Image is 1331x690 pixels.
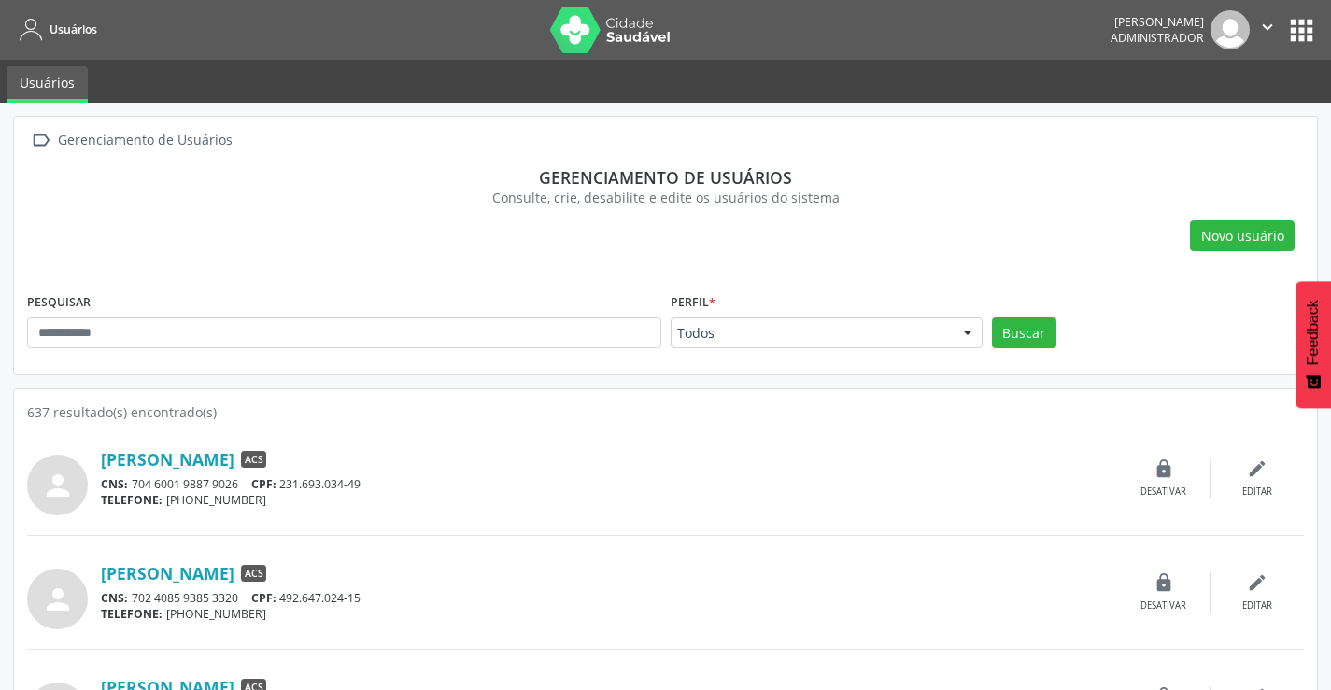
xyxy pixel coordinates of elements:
span: Administrador [1111,30,1204,46]
div: 637 resultado(s) encontrado(s) [27,402,1304,422]
button: Feedback - Mostrar pesquisa [1296,281,1331,408]
div: [PERSON_NAME] [1111,14,1204,30]
i: lock [1154,458,1174,479]
div: [PHONE_NUMBER] [101,606,1117,622]
span: CPF: [251,590,276,606]
i: person [41,583,75,616]
div: Consulte, crie, desabilite e edite os usuários do sistema [40,188,1291,207]
span: TELEFONE: [101,492,163,508]
a: Usuários [13,14,97,45]
i: lock [1154,572,1174,593]
i:  [1257,17,1278,37]
div: Desativar [1140,486,1186,499]
label: PESQUISAR [27,289,91,317]
span: Usuários [50,21,97,37]
a: Usuários [7,66,88,103]
div: 704 6001 9887 9026 231.693.034-49 [101,476,1117,492]
div: Editar [1242,486,1272,499]
span: Todos [677,324,944,343]
a:  Gerenciamento de Usuários [27,127,235,154]
div: Editar [1242,599,1272,613]
span: CNS: [101,590,128,606]
i: edit [1247,572,1267,593]
i:  [27,127,54,154]
span: ACS [241,565,266,582]
span: Novo usuário [1201,226,1284,246]
a: [PERSON_NAME] [101,449,234,470]
span: TELEFONE: [101,606,163,622]
label: Perfil [671,289,715,317]
span: ACS [241,451,266,468]
button: Novo usuário [1190,220,1295,252]
div: 702 4085 9385 3320 492.647.024-15 [101,590,1117,606]
div: Gerenciamento de usuários [40,167,1291,188]
span: Feedback [1305,300,1322,365]
button: apps [1285,14,1318,47]
i: edit [1247,458,1267,479]
button: Buscar [992,317,1056,349]
i: person [41,469,75,502]
span: CNS: [101,476,128,492]
button:  [1250,10,1285,49]
span: CPF: [251,476,276,492]
img: img [1211,10,1250,49]
a: [PERSON_NAME] [101,563,234,584]
div: Desativar [1140,599,1186,613]
div: [PHONE_NUMBER] [101,492,1117,508]
div: Gerenciamento de Usuários [54,127,235,154]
